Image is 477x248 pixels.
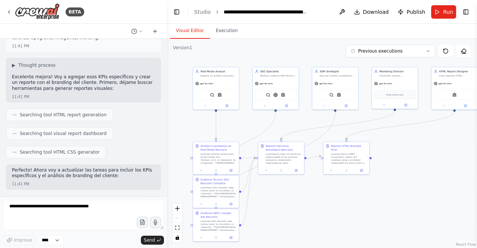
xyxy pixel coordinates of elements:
[210,93,215,97] img: SerpApiGoogleSearchTool
[12,181,29,187] div: 11:41 PM
[3,235,35,245] button: Improve
[66,7,84,16] div: BETA
[274,93,278,97] img: WebsiteSearchTool
[12,62,15,68] span: ▶
[331,153,367,164] div: Loremip dolorsi AMET consectetur adipisc elit {seddoe_temp} incididunt utlaboreetd ma aliq & enim...
[281,93,285,97] img: SpiderTool
[279,111,397,139] g: Edge from bcf3a846-ffb3-4582-bb6b-6f5dcfd1af87 to be6ed0c3-256c-473e-8602-ac53d1486e16
[200,220,237,232] div: Loremips DOL sitametc adip {elitse_doei} te {incididu} ut {laboree}. **DOLOREMAGNAAL ENIMADMINIM*...
[210,23,244,39] button: Execution
[15,3,60,20] img: Logo
[12,43,29,49] div: 11:41 PM
[193,67,239,110] div: Paid Media AnalystRealizar un análisis exhaustivo y cuantitativo de campañas de paid media para {...
[193,175,239,208] div: Auditoria Tecnica SEO Bancario CompletaLoremipsu DOL sitametc adip {elitse_doei} te {incididu} ut...
[379,70,416,73] div: Marketing Director
[252,67,299,110] div: SEO SpecialistRealizar auditoría SEO técnica completa y análisis competitivo cuantitativo para {c...
[20,112,107,118] span: Searching tool HTML report generation
[200,178,237,185] div: Auditoria Tecnica SEO Bancario Completa
[331,144,367,152] div: Reporte HTML Branded Final
[194,9,211,15] a: Studio
[12,74,155,92] p: Excelente mejora! Voy a agregar esos KPIs específicos y crear un reporte con el branding del clie...
[355,168,368,173] button: Open in side panel
[351,5,392,19] button: Download
[193,209,239,242] div: Auditoria SEM y Google Ads BancarioLoremips DOL sitametc adip {elitse_doei} te {incididu} ut {lab...
[386,93,403,97] span: Drop tools here
[12,62,56,68] button: ▶Thought process
[173,204,182,242] div: React Flow controls
[144,237,155,243] span: Send
[217,104,238,108] button: Open in side panel
[363,8,389,16] span: Download
[273,168,289,173] button: No output available
[225,202,237,206] button: Open in side panel
[18,62,56,68] span: Thought process
[345,112,457,139] g: Edge from 2b4a7842-8bfb-4501-9003-0d4ceda253a6 to 9a2e17dc-cb33-4149-8275-5c061935eccf
[170,23,210,39] button: Visual Editor
[200,82,213,85] span: gpt-4o-mini
[200,70,237,73] div: Paid Media Analyst
[395,5,428,19] button: Publish
[200,153,237,164] div: Loremips dolorsit ametconsec ad elit seddo eius {tempor_inci} ut {laboreet} do {magnaal}. **ENIMA...
[137,217,148,228] button: Upload files
[461,7,471,17] button: Show right sidebar
[241,156,256,227] g: Edge from aa98b02d-cbb9-42eb-b5a5-c155ed64ab6f to be6ed0c3-256c-473e-8602-ac53d1486e16
[290,168,303,173] button: Open in side panel
[338,168,354,173] button: No output available
[266,93,271,97] img: SerpApiGoogleSearchTool
[260,82,273,85] span: gpt-4o-mini
[258,142,304,175] div: Reporte Ejecutivo Estrategico BancarioLoremipsum dolor sit ametcons adipiscingelit se do eiusmod ...
[200,144,237,152] div: Analisis Cuantitativo de Paid Media Bancario
[12,167,155,179] p: Perfecto! Ahora voy a actualizar las tareas para incluir los KPIs específicos y el análisis de br...
[439,82,452,85] span: gpt-4o-mini
[171,7,182,17] button: Hide left sidebar
[307,154,321,160] g: Edge from be6ed0c3-256c-473e-8602-ac53d1486e16 to 9a2e17dc-cb33-4149-8275-5c061935eccf
[208,202,224,206] button: No output available
[346,45,435,57] button: Previous executions
[241,156,256,194] g: Edge from 2eb74072-fb8e-48c5-848d-ab707f6f5f19 to be6ed0c3-256c-473e-8602-ac53d1486e16
[407,8,425,16] span: Publish
[452,93,457,97] img: SpiderTool
[455,104,476,108] button: Open in side panel
[200,74,237,77] div: Realizar un análisis exhaustivo y cuantitativo de campañas de paid media para {client_name} en {i...
[439,70,475,73] div: HTML Report Designer
[266,153,302,164] div: Loremipsum dolor sit ametcons adipiscingelit se do eiusmod temporinc utlaboreetd magnaaliquae adm...
[173,204,182,213] button: zoom in
[266,144,302,152] div: Reporte Ejecutivo Estrategico Bancario
[218,93,222,97] img: SpiderTool
[260,74,296,77] div: Realizar auditoría SEO técnica completa y análisis competitivo cuantitativo para {client_name} en...
[141,236,164,245] button: Send
[214,112,218,139] g: Edge from fde1db07-a66c-45e1-8b42-87241d17502a to 167ed702-0e12-412b-ba8f-d3ca0c16875b
[149,27,161,36] button: Start a new chat
[379,74,416,77] div: Consolidar análisis especializados y crear reporte ejecutivo estratégico cuantitativo para {clien...
[128,27,146,36] button: Switch to previous chat
[208,235,224,240] button: No output available
[173,223,182,233] button: fit view
[395,103,417,107] button: Open in side panel
[379,82,392,85] span: gpt-4o-mini
[200,186,237,198] div: Loremipsu DOL sitametc adip {elitse_doei} te {incididu} ut {laboree}. **DOLOREMAGNAAL ENIMADMINIM...
[193,142,239,175] div: Analisis Cuantitativo de Paid Media BancarioLoremips dolorsit ametconsec ad elit seddo eius {temp...
[439,74,475,77] div: Crear reportes HTML profesionales que repliquen el look & feel exacto del cliente usando elemento...
[20,131,107,136] span: Searching tool visual report dashboard
[12,94,29,100] div: 11:41 PM
[320,74,356,77] div: Ejecutar análisis competitivo SEM detallado y auditoría cuantitativa de Google Ads para {client_n...
[194,8,307,16] nav: breadcrumb
[319,82,332,85] span: gpt-4o-mini
[329,93,334,97] img: SerpApiGoogleSearchTool
[312,67,358,110] div: SEM StrategistEjecutar análisis competitivo SEM detallado y auditoría cuantitativa de Google Ads ...
[20,149,99,155] span: Searching tool HTML CSS generator
[173,233,182,242] button: toggle interactivity
[150,217,161,228] button: Click to speak your automation idea
[214,112,278,173] g: Edge from 5a7aaae3-9440-4757-8e8f-592a8e5b2322 to 2eb74072-fb8e-48c5-848d-ab707f6f5f19
[323,142,370,175] div: Reporte HTML Branded FinalLoremip dolorsi AMET consectetur adipisc elit {seddoe_temp} incididunt ...
[443,8,453,16] span: Run
[241,156,256,160] g: Edge from 167ed702-0e12-412b-ba8f-d3ca0c16875b to be6ed0c3-256c-473e-8602-ac53d1486e16
[208,168,224,173] button: No output available
[225,235,237,240] button: Open in side panel
[173,45,192,51] div: Version 1
[337,93,341,97] img: SpiderTool
[260,70,296,73] div: SEO Specialist
[200,211,237,219] div: Auditoria SEM y Google Ads Bancario
[214,112,337,207] g: Edge from 59360a58-e375-4674-aa7d-dfb42d60cc34 to aa98b02d-cbb9-42eb-b5a5-c155ed64ab6f
[276,104,297,108] button: Open in side panel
